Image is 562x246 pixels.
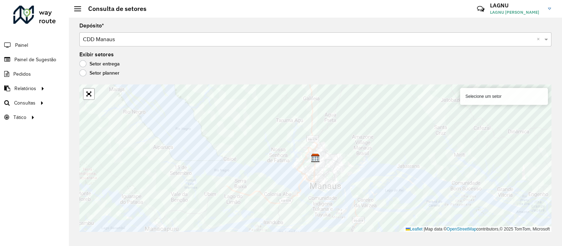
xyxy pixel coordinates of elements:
[79,69,119,76] label: Setor planner
[14,56,56,63] span: Painel de Sugestão
[406,227,423,232] a: Leaflet
[473,1,488,17] a: Contato Rápido
[404,226,551,232] div: Map data © contributors,© 2025 TomTom, Microsoft
[84,89,94,99] a: Abrir mapa em tela cheia
[15,42,28,49] span: Painel
[460,88,548,105] div: Selecione um setor
[79,60,120,67] label: Setor entrega
[13,114,26,121] span: Tático
[537,35,543,44] span: Clear all
[393,2,466,21] div: Críticas? Dúvidas? Elogios? Sugestões? Entre em contato conosco!
[79,50,114,59] label: Exibir setores
[490,2,543,9] h3: LAGNU
[424,227,425,232] span: |
[81,5,146,13] h2: Consulta de setores
[14,85,36,92] span: Relatórios
[14,99,35,107] span: Consultas
[79,21,104,30] label: Depósito
[490,9,543,15] span: LAGNU [PERSON_NAME]
[447,227,477,232] a: OpenStreetMap
[13,70,31,78] span: Pedidos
